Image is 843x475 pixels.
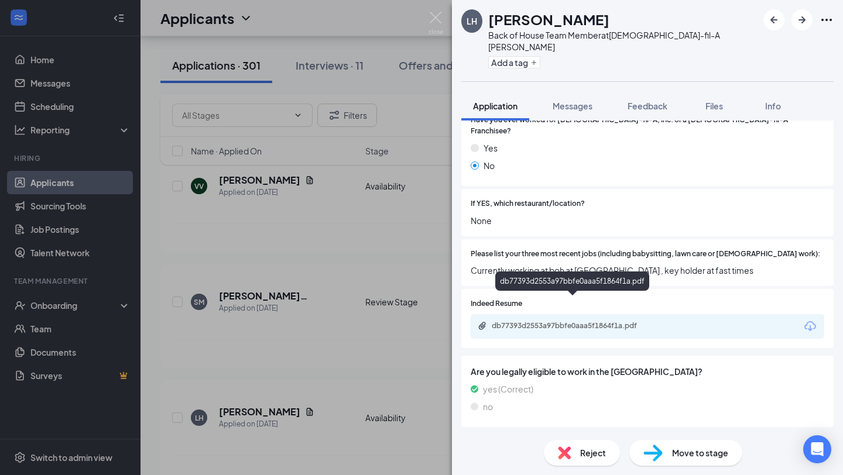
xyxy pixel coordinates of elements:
span: no [483,400,493,413]
span: Move to stage [672,446,728,459]
div: db77393d2553a97bbfe0aaa5f1864f1a.pdf [492,321,656,331]
div: Back of House Team Member at [DEMOGRAPHIC_DATA]-fil-A [PERSON_NAME] [488,29,758,53]
button: ArrowLeftNew [763,9,784,30]
div: Open Intercom Messenger [803,435,831,463]
svg: ArrowRight [795,13,809,27]
h1: [PERSON_NAME] [488,9,609,29]
span: No [484,159,495,172]
span: Currently working at boh at [GEOGRAPHIC_DATA] , key holder at fast times [471,264,824,277]
svg: ArrowLeftNew [767,13,781,27]
span: Indeed Resume [471,298,522,309]
span: Info [765,101,781,111]
span: Yes [484,142,498,154]
span: If YES, which restaurant/location? [471,198,585,209]
span: Files [705,101,723,111]
span: Messages [553,101,592,111]
span: None [471,214,824,227]
svg: Plus [530,59,537,66]
span: yes (Correct) [483,383,533,395]
svg: Paperclip [478,321,487,331]
button: PlusAdd a tag [488,56,540,68]
a: Paperclipdb77393d2553a97bbfe0aaa5f1864f1a.pdf [478,321,667,332]
svg: Ellipses [820,13,834,27]
span: Feedback [628,101,667,111]
button: ArrowRight [791,9,813,30]
span: Are you legally eligible to work in the [GEOGRAPHIC_DATA]? [471,365,824,378]
span: Application [473,101,518,111]
div: LH [467,15,477,27]
span: Reject [580,446,606,459]
span: Please list your three most recent jobs (including babysitting, lawn care or [DEMOGRAPHIC_DATA] w... [471,249,820,260]
span: Have you ever worked for [DEMOGRAPHIC_DATA]-fil-A, Inc. or a [DEMOGRAPHIC_DATA]-fil-A Franchisee? [471,115,824,137]
div: db77393d2553a97bbfe0aaa5f1864f1a.pdf [495,271,649,291]
svg: Download [803,319,817,333]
